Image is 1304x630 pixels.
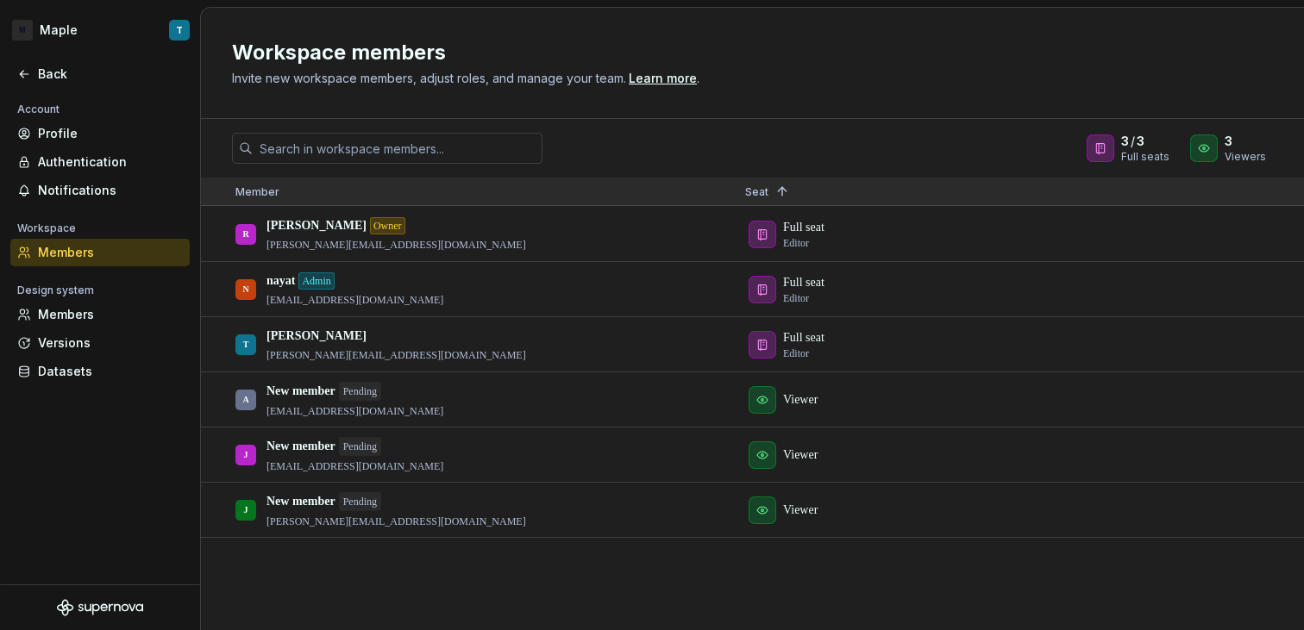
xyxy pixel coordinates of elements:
[10,148,190,176] a: Authentication
[339,382,381,401] div: Pending
[10,329,190,357] a: Versions
[745,185,768,198] span: Seat
[266,217,367,234] p: [PERSON_NAME]
[242,217,248,251] div: R
[10,280,101,301] div: Design system
[38,153,183,171] div: Authentication
[266,383,335,400] p: New member
[38,306,183,323] div: Members
[10,218,83,239] div: Workspace
[10,239,190,266] a: Members
[266,272,295,290] p: nayat
[38,125,183,142] div: Profile
[298,272,334,290] div: Admin
[266,493,335,510] p: New member
[244,438,248,471] div: J
[266,438,335,455] p: New member
[339,492,381,511] div: Pending
[10,301,190,328] a: Members
[1121,150,1169,164] div: Full seats
[38,244,183,261] div: Members
[266,515,526,528] p: [PERSON_NAME][EMAIL_ADDRESS][DOMAIN_NAME]
[626,72,699,85] span: .
[266,459,443,473] p: [EMAIL_ADDRESS][DOMAIN_NAME]
[38,182,183,199] div: Notifications
[1225,133,1232,150] span: 3
[266,404,443,418] p: [EMAIL_ADDRESS][DOMAIN_NAME]
[243,327,249,361] div: T
[266,327,367,345] p: [PERSON_NAME]
[1225,150,1266,164] div: Viewers
[232,71,626,85] span: Invite new workspace members, adjust roles, and manage your team.
[10,60,190,88] a: Back
[57,599,143,616] svg: Supernova Logo
[38,363,183,380] div: Datasets
[235,185,279,198] span: Member
[1121,133,1129,150] span: 3
[339,437,381,456] div: Pending
[40,22,78,39] div: Maple
[266,238,526,252] p: [PERSON_NAME][EMAIL_ADDRESS][DOMAIN_NAME]
[266,293,443,307] p: [EMAIL_ADDRESS][DOMAIN_NAME]
[242,383,248,416] div: A
[10,120,190,147] a: Profile
[10,99,66,120] div: Account
[38,334,183,352] div: Versions
[176,23,183,37] div: T
[253,133,542,164] input: Search in workspace members...
[38,65,183,83] div: Back
[232,39,1252,66] h2: Workspace members
[10,358,190,385] a: Datasets
[1121,133,1169,150] div: /
[244,493,248,527] div: J
[370,217,405,234] div: Owner
[3,11,197,49] button: MMapleT
[266,348,526,362] p: [PERSON_NAME][EMAIL_ADDRESS][DOMAIN_NAME]
[242,272,248,306] div: N
[10,177,190,204] a: Notifications
[629,70,697,87] a: Learn more
[12,20,33,41] div: M
[1137,133,1144,150] span: 3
